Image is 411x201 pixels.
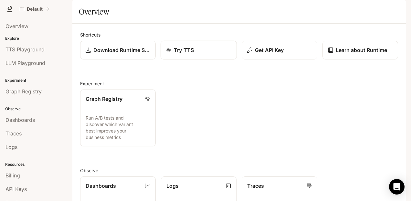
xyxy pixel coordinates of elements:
h2: Observe [80,167,398,174]
p: Get API Key [255,46,284,54]
button: Get API Key [242,41,317,59]
a: Try TTS [161,41,237,60]
p: Logs [166,182,179,190]
a: Download Runtime SDK [80,41,156,59]
p: Traces [247,182,264,190]
h1: Overview [79,5,109,18]
p: Default [27,6,43,12]
div: Open Intercom Messenger [389,179,405,195]
p: Download Runtime SDK [93,46,150,54]
a: Learn about Runtime [322,41,398,59]
h2: Shortcuts [80,31,398,38]
button: All workspaces [17,3,53,16]
p: Try TTS [174,46,194,54]
a: Graph RegistryRun A/B tests and discover which variant best improves your business metrics [80,90,156,146]
p: Run A/B tests and discover which variant best improves your business metrics [86,115,150,141]
p: Graph Registry [86,95,122,103]
p: Dashboards [86,182,116,190]
p: Learn about Runtime [336,46,387,54]
h2: Experiment [80,80,398,87]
